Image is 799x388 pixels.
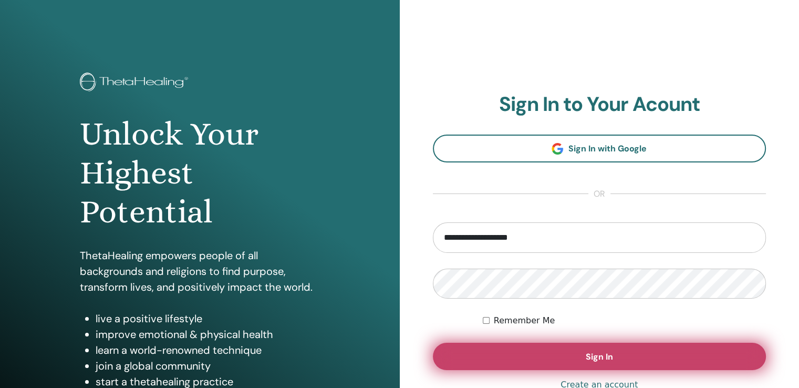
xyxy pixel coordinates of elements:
[96,342,320,358] li: learn a world-renowned technique
[96,311,320,326] li: live a positive lifestyle
[96,358,320,374] li: join a global community
[433,93,766,117] h2: Sign In to Your Acount
[80,248,320,295] p: ThetaHealing empowers people of all backgrounds and religions to find purpose, transform lives, a...
[433,343,766,370] button: Sign In
[96,326,320,342] li: improve emotional & physical health
[80,115,320,232] h1: Unlock Your Highest Potential
[568,143,647,154] span: Sign In with Google
[586,351,613,362] span: Sign In
[494,314,555,327] label: Remember Me
[433,135,766,162] a: Sign In with Google
[588,188,610,200] span: or
[483,314,766,327] div: Keep me authenticated indefinitely or until I manually logout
